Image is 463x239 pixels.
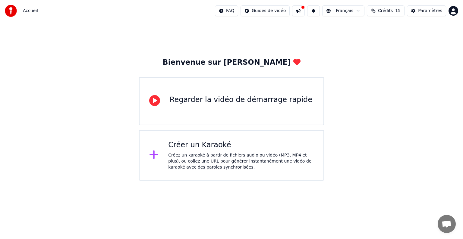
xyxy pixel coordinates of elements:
[438,215,456,233] a: Ouvrir le chat
[23,8,38,14] span: Accueil
[407,5,446,16] button: Paramètres
[418,8,442,14] div: Paramètres
[5,5,17,17] img: youka
[367,5,405,16] button: Crédits15
[170,95,312,105] div: Regarder la vidéo de démarrage rapide
[162,58,300,67] div: Bienvenue sur [PERSON_NAME]
[395,8,401,14] span: 15
[378,8,393,14] span: Crédits
[215,5,238,16] button: FAQ
[241,5,290,16] button: Guides de vidéo
[23,8,38,14] nav: breadcrumb
[168,152,314,170] div: Créez un karaoké à partir de fichiers audio ou vidéo (MP3, MP4 et plus), ou collez une URL pour g...
[168,140,314,150] div: Créer un Karaoké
